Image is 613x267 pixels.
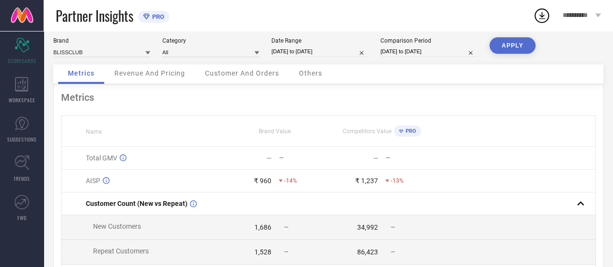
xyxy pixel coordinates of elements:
span: — [391,249,395,255]
span: Brand Value [259,128,291,135]
span: Partner Insights [56,6,133,26]
span: Repeat Customers [93,247,149,255]
span: SUGGESTIONS [7,136,37,143]
div: — [279,155,328,161]
div: Category [162,37,259,44]
div: 1,686 [254,223,271,231]
span: PRO [150,13,164,20]
button: APPLY [489,37,535,54]
div: ₹ 960 [254,177,271,185]
span: Customer Count (New vs Repeat) [86,200,188,207]
div: 86,423 [357,248,378,256]
span: TRENDS [14,175,30,182]
div: 1,528 [254,248,271,256]
div: Metrics [61,92,596,103]
div: — [373,154,378,162]
input: Select date range [271,47,368,57]
span: — [284,249,288,255]
span: Name [86,128,102,135]
div: Date Range [271,37,368,44]
input: Select comparison period [380,47,477,57]
div: — [267,154,272,162]
div: Open download list [533,7,550,24]
span: — [391,224,395,231]
div: ₹ 1,237 [355,177,378,185]
span: — [284,224,288,231]
div: Brand [53,37,150,44]
span: WORKSPACE [9,96,35,104]
span: -13% [391,177,404,184]
span: Metrics [68,69,94,77]
span: Revenue And Pricing [114,69,185,77]
div: — [386,155,435,161]
span: Competitors Value [343,128,392,135]
span: FWD [17,214,27,221]
span: Others [299,69,322,77]
span: New Customers [93,222,141,230]
div: 34,992 [357,223,378,231]
span: Total GMV [86,154,117,162]
span: SCORECARDS [8,57,36,64]
span: AISP [86,177,100,185]
div: Comparison Period [380,37,477,44]
span: PRO [403,128,416,134]
span: -14% [284,177,297,184]
span: Customer And Orders [205,69,279,77]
